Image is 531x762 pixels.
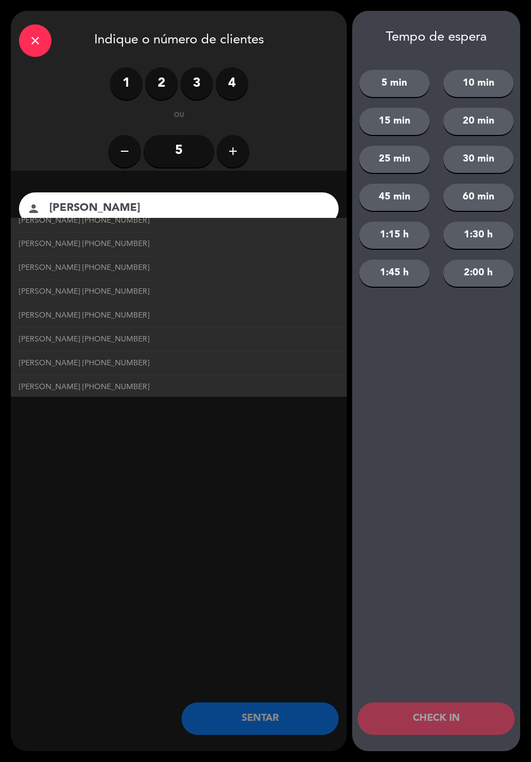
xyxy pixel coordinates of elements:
button: remove [108,135,141,167]
button: 10 min [443,70,514,97]
i: person [27,202,40,215]
button: 2:00 h [443,260,514,287]
i: add [226,145,239,158]
label: 3 [180,67,213,100]
span: [PERSON_NAME] [PHONE_NUMBER] [19,381,150,393]
button: 60 min [443,184,514,211]
span: [PERSON_NAME] [PHONE_NUMBER] [19,357,150,370]
button: 1:15 h [359,222,430,249]
button: CHECK IN [358,702,515,735]
button: 5 min [359,70,430,97]
label: 2 [145,67,178,100]
button: add [217,135,249,167]
button: 1:30 h [443,222,514,249]
button: 25 min [359,146,430,173]
div: Tempo de espera [352,30,520,46]
span: [PERSON_NAME] [PHONE_NUMBER] [19,238,150,250]
div: ou [161,111,197,121]
button: 45 min [359,184,430,211]
input: nome do cliente [48,199,325,218]
i: close [29,34,42,47]
button: 15 min [359,108,430,135]
i: remove [118,145,131,158]
span: [PERSON_NAME] [PHONE_NUMBER] [19,215,150,227]
button: 1:45 h [359,260,430,287]
div: Indique o número de clientes [11,11,347,67]
label: 1 [110,67,143,100]
button: SENTAR [182,702,339,735]
button: 20 min [443,108,514,135]
span: [PERSON_NAME] [PHONE_NUMBER] [19,262,150,274]
span: [PERSON_NAME] [PHONE_NUMBER] [19,286,150,298]
label: 4 [216,67,248,100]
span: [PERSON_NAME] [PHONE_NUMBER] [19,333,150,346]
button: 30 min [443,146,514,173]
span: [PERSON_NAME] [PHONE_NUMBER] [19,309,150,322]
